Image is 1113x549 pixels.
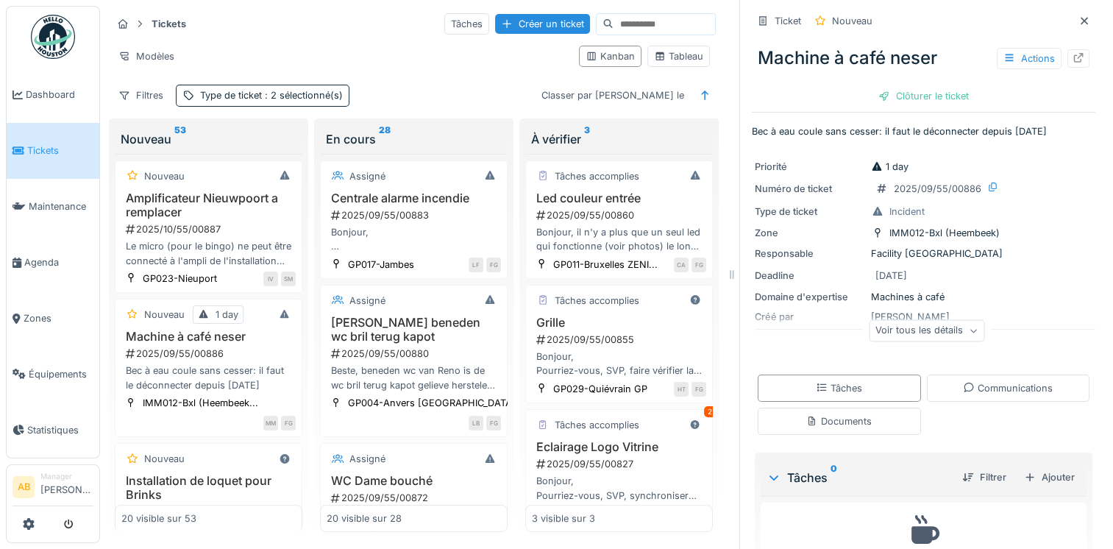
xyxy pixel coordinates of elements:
[869,320,984,341] div: Voir tous les détails
[674,258,689,272] div: CA
[532,191,706,205] h3: Led couleur entrée
[535,457,706,471] div: 2025/09/55/00827
[327,225,501,253] div: Bonjour, Nous avons eu un code défaut sur la centrale d'alarme (Détecteur encrassé) Voir photo Bav
[889,226,1000,240] div: IMM012-Bxl (Heembeek)
[469,258,483,272] div: LF
[349,169,385,183] div: Assigné
[348,396,516,410] div: GP004-Anvers [GEOGRAPHIC_DATA]
[532,316,706,330] h3: Grille
[872,86,975,106] div: Clôturer le ticket
[143,272,217,286] div: GP023-Nieuport
[29,367,93,381] span: Équipements
[263,416,278,431] div: MM
[535,208,706,222] div: 2025/09/55/00860
[13,471,93,506] a: AB Manager[PERSON_NAME]
[326,130,502,148] div: En cours
[7,291,99,347] a: Zones
[327,364,501,392] div: Beste, beneden wc van Reno is de wc bril terug kapot gelieve herstelen aub. Vriendelijk bedankr. ...
[121,239,296,267] div: Le micro (pour le bingo) ne peut être connecté à l'ampli de l'installation sonor de Nieuwpoort. I...
[806,414,872,428] div: Documents
[486,258,501,272] div: FG
[262,90,343,101] span: : 2 sélectionné(s)
[674,382,689,397] div: HT
[216,308,238,322] div: 1 day
[144,169,185,183] div: Nouveau
[586,49,635,63] div: Kanban
[327,511,402,525] div: 20 visible sur 28
[531,130,707,148] div: À vérifier
[121,364,296,392] div: Bec à eau coule sans cesser: il faut le déconnecter depuis [DATE]
[532,225,706,253] div: Bonjour, il n'y a plus que un seul led qui fonctionne (voir photos) le long des entrée
[755,205,865,219] div: Type de ticket
[327,191,501,205] h3: Centrale alarme incendie
[144,452,185,466] div: Nouveau
[121,511,196,525] div: 20 visible sur 53
[143,396,258,410] div: IMM012-Bxl (Heembeek...
[555,294,639,308] div: Tâches accomplies
[121,191,296,219] h3: Amplificateur Nieuwpoort a remplacer
[755,182,865,196] div: Numéro de ticket
[124,222,296,236] div: 2025/10/55/00887
[691,382,706,397] div: FG
[532,511,595,525] div: 3 visible sur 3
[281,272,296,286] div: SM
[121,130,296,148] div: Nouveau
[330,208,501,222] div: 2025/09/55/00883
[348,258,414,272] div: GP017-Jambes
[755,290,865,304] div: Domaine d'expertise
[553,382,647,396] div: GP029-Quiévrain GP
[816,381,862,395] div: Tâches
[444,13,489,35] div: Tâches
[871,160,908,174] div: 1 day
[31,15,75,59] img: Badge_color-CXgf-gQk.svg
[349,294,385,308] div: Assigné
[327,474,501,488] h3: WC Dame bouché
[755,247,1092,261] div: Facility [GEOGRAPHIC_DATA]
[1018,467,1081,487] div: Ajouter
[349,452,385,466] div: Assigné
[144,308,185,322] div: Nouveau
[121,330,296,344] h3: Machine à café neser
[327,316,501,344] h3: [PERSON_NAME] beneden wc bril terug kapot
[767,469,950,486] div: Tâches
[7,402,99,458] a: Statistiques
[121,474,296,502] h3: Installation de loquet pour Brinks
[535,85,691,106] div: Classer par [PERSON_NAME] le
[146,17,192,31] strong: Tickets
[7,67,99,123] a: Dashboard
[755,226,865,240] div: Zone
[263,272,278,286] div: IV
[24,311,93,325] span: Zones
[330,347,501,361] div: 2025/09/55/00880
[7,179,99,235] a: Maintenance
[486,416,501,431] div: FG
[555,169,639,183] div: Tâches accomplies
[7,346,99,402] a: Équipements
[24,255,93,269] span: Agenda
[553,258,658,272] div: GP011-Bruxelles ZENI...
[875,269,907,283] div: [DATE]
[40,471,93,503] li: [PERSON_NAME]
[752,39,1095,77] div: Machine à café neser
[532,350,706,378] div: Bonjour, Pourriez-vous, SVP, faire vérifier la grille du Parking, nous n'arrivons plus à l'ouvrir...
[532,440,706,454] h3: Eclairage Logo Vitrine
[27,144,93,157] span: Tickets
[832,14,872,28] div: Nouveau
[200,88,343,102] div: Type de ticket
[29,199,93,213] span: Maintenance
[555,418,639,432] div: Tâches accomplies
[124,347,296,361] div: 2025/09/55/00886
[755,247,865,261] div: Responsable
[755,160,865,174] div: Priorité
[755,269,865,283] div: Deadline
[704,406,716,417] div: 2
[13,476,35,498] li: AB
[752,124,1095,138] p: Bec à eau coule sans cesser: il faut le déconnecter depuis [DATE]
[956,467,1012,487] div: Filtrer
[963,381,1053,395] div: Communications
[691,258,706,272] div: FG
[469,416,483,431] div: LB
[535,333,706,347] div: 2025/09/55/00855
[330,491,501,505] div: 2025/09/55/00872
[889,205,925,219] div: Incident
